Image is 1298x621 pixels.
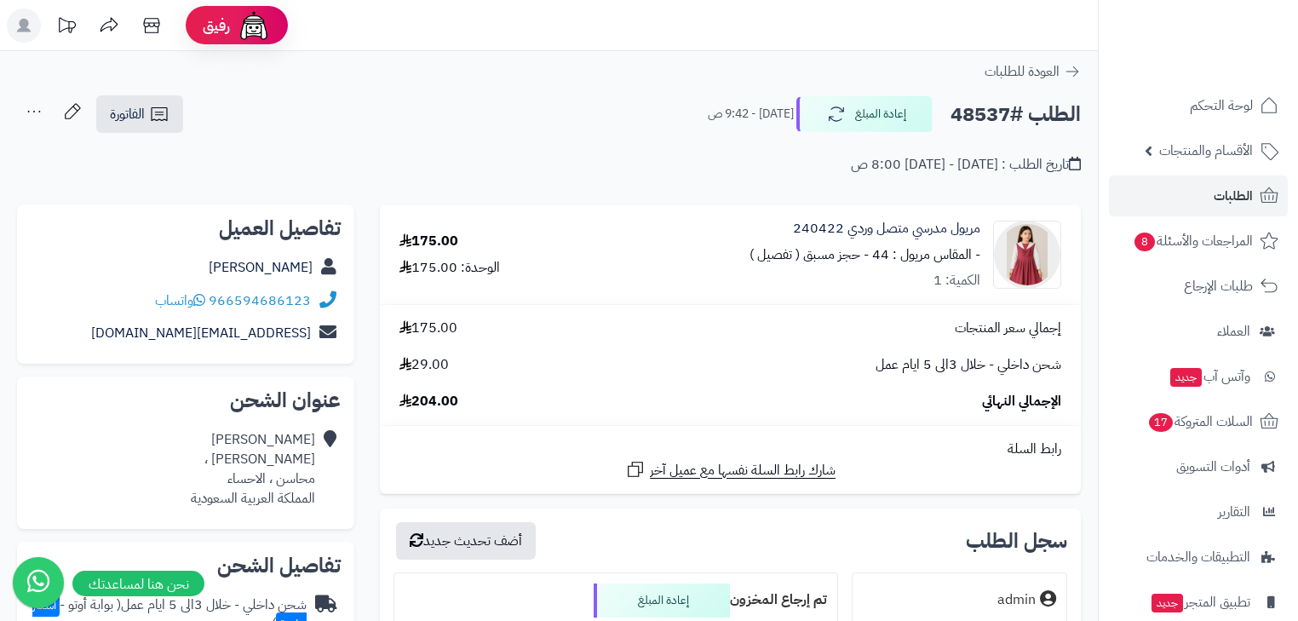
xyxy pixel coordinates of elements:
a: العملاء [1109,311,1288,352]
span: التطبيقات والخدمات [1146,545,1250,569]
span: شارك رابط السلة نفسها مع عميل آخر [650,461,836,480]
a: لوحة التحكم [1109,85,1288,126]
span: 17 [1149,413,1173,432]
div: رابط السلة [387,440,1074,459]
a: مريول مدرسي متصل وردي 240422 [793,219,980,239]
span: شحن داخلي - خلال 3الى 5 ايام عمل [876,355,1061,375]
span: التقارير [1218,500,1250,524]
a: تحديثات المنصة [45,9,88,47]
div: admin [997,590,1036,610]
h3: سجل الطلب [966,531,1067,551]
a: الطلبات [1109,175,1288,216]
a: واتساب [155,290,205,311]
a: [PERSON_NAME] [209,257,313,278]
a: السلات المتروكة17 [1109,401,1288,442]
div: تاريخ الطلب : [DATE] - [DATE] 8:00 ص [851,155,1081,175]
a: طلبات الإرجاع [1109,266,1288,307]
a: التقارير [1109,492,1288,532]
span: الطلبات [1214,184,1253,208]
div: [PERSON_NAME] [PERSON_NAME] ، محاسن ، الاحساء المملكة العربية السعودية [191,430,315,508]
h2: عنوان الشحن [31,390,341,411]
span: 8 [1134,233,1155,251]
span: تطبيق المتجر [1150,590,1250,614]
small: [DATE] - 9:42 ص [708,106,794,123]
img: 1752994913-1000414918-90x90.png [994,221,1060,289]
div: الوحدة: 175.00 [399,258,500,278]
span: طلبات الإرجاع [1184,274,1253,298]
button: أضف تحديث جديد [396,522,536,560]
a: وآتس آبجديد [1109,356,1288,397]
span: أدوات التسويق [1176,455,1250,479]
h2: تفاصيل العميل [31,218,341,239]
span: وآتس آب [1169,365,1250,388]
a: الفاتورة [96,95,183,133]
span: العودة للطلبات [985,61,1060,82]
span: 204.00 [399,392,458,411]
a: [EMAIL_ADDRESS][DOMAIN_NAME] [91,323,311,343]
span: المراجعات والأسئلة [1133,229,1253,253]
span: 29.00 [399,355,449,375]
span: السلات المتروكة [1147,410,1253,434]
a: أدوات التسويق [1109,446,1288,487]
span: العملاء [1217,319,1250,343]
h2: تفاصيل الشحن [31,555,341,576]
span: 175.00 [399,319,457,338]
span: الأقسام والمنتجات [1159,139,1253,163]
span: الإجمالي النهائي [982,392,1061,411]
span: جديد [1152,594,1183,612]
b: تم إرجاع المخزون [730,589,827,610]
span: الفاتورة [110,104,145,124]
button: إعادة المبلغ [796,96,933,132]
a: العودة للطلبات [985,61,1081,82]
a: 966594686123 [209,290,311,311]
div: 175.00 [399,232,458,251]
a: المراجعات والأسئلة8 [1109,221,1288,262]
div: إعادة المبلغ [594,584,730,618]
div: الكمية: 1 [933,271,980,290]
span: رفيق [203,15,230,36]
img: ai-face.png [237,9,271,43]
span: جديد [1170,368,1202,387]
span: لوحة التحكم [1190,94,1253,118]
span: إجمالي سعر المنتجات [955,319,1061,338]
a: شارك رابط السلة نفسها مع عميل آخر [625,459,836,480]
small: - المقاس مريول : 44 - حجز مسبق ( تفصيل ) [750,244,980,265]
h2: الطلب #48537 [951,97,1081,132]
a: التطبيقات والخدمات [1109,537,1288,578]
